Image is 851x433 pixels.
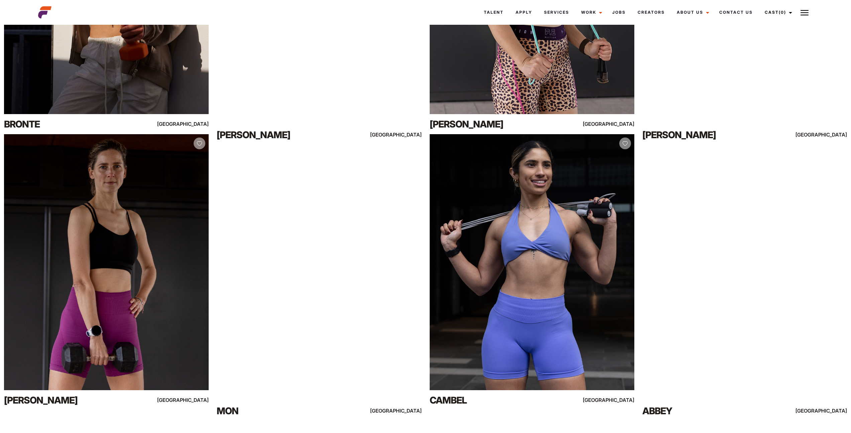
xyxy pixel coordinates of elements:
[430,117,552,131] div: [PERSON_NAME]
[4,394,127,407] div: [PERSON_NAME]
[642,404,765,418] div: Abbey
[606,3,632,21] a: Jobs
[538,3,575,21] a: Services
[779,10,786,15] span: (0)
[785,407,847,415] div: [GEOGRAPHIC_DATA]
[4,117,127,131] div: Bronte
[147,120,209,128] div: [GEOGRAPHIC_DATA]
[575,3,606,21] a: Work
[360,131,422,139] div: [GEOGRAPHIC_DATA]
[217,128,339,142] div: [PERSON_NAME]
[573,120,634,128] div: [GEOGRAPHIC_DATA]
[713,3,759,21] a: Contact Us
[478,3,510,21] a: Talent
[147,396,209,404] div: [GEOGRAPHIC_DATA]
[632,3,671,21] a: Creators
[430,394,552,407] div: Cambel
[217,404,339,418] div: Mon
[759,3,796,21] a: Cast(0)
[801,9,809,17] img: Burger icon
[671,3,713,21] a: About Us
[360,407,422,415] div: [GEOGRAPHIC_DATA]
[642,128,765,142] div: [PERSON_NAME]
[785,131,847,139] div: [GEOGRAPHIC_DATA]
[38,6,51,19] img: cropped-aefm-brand-fav-22-square.png
[510,3,538,21] a: Apply
[573,396,634,404] div: [GEOGRAPHIC_DATA]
